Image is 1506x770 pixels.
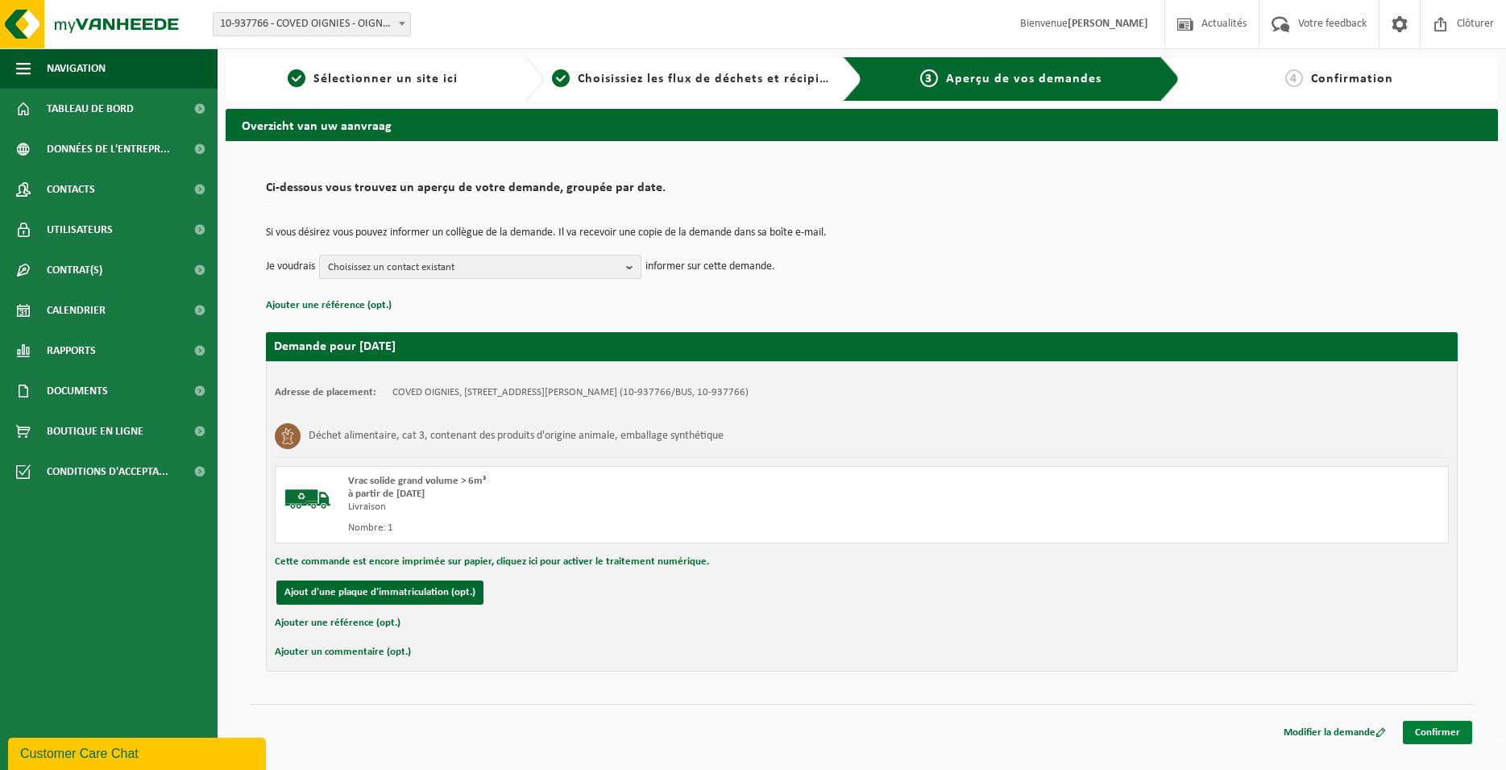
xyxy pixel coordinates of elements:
img: BL-SO-LV.png [284,475,332,523]
strong: à partir de [DATE] [348,489,425,499]
strong: [PERSON_NAME] [1068,18,1148,30]
span: 3 [920,69,938,87]
p: Je voudrais [266,255,315,279]
h3: Déchet alimentaire, cat 3, contenant des produits d'origine animale, emballage synthétique [309,423,724,449]
span: Rapports [47,331,96,371]
span: Utilisateurs [47,210,113,250]
span: 2 [552,69,570,87]
h2: Overzicht van uw aanvraag [226,109,1498,140]
span: Confirmation [1311,73,1393,85]
span: Choisissez un contact existant [328,256,620,280]
a: Modifier la demande [1272,721,1398,744]
span: Documents [47,371,108,411]
span: Choisissiez les flux de déchets et récipients [578,73,846,85]
a: Confirmer [1403,721,1472,744]
span: 10-937766 - COVED OIGNIES - OIGNIES [214,13,410,35]
span: Tableau de bord [47,89,134,129]
span: Sélectionner un site ici [313,73,458,85]
a: 2Choisissiez les flux de déchets et récipients [552,69,830,89]
iframe: chat widget [8,735,269,770]
span: Vrac solide grand volume > 6m³ [348,476,486,486]
span: Navigation [47,48,106,89]
button: Cette commande est encore imprimée sur papier, cliquez ici pour activer le traitement numérique. [275,551,709,572]
a: 1Sélectionner un site ici [234,69,512,89]
div: Nombre: 1 [348,522,927,535]
p: informer sur cette demande. [645,255,775,279]
p: Si vous désirez vous pouvez informer un collègue de la demande. Il va recevoir une copie de la de... [266,227,1458,239]
div: Livraison [348,501,927,514]
h2: Ci-dessous vous trouvez un aperçu de votre demande, groupée par date. [266,181,1458,203]
button: Ajouter un commentaire (opt.) [275,642,411,663]
strong: Adresse de placement: [275,387,376,397]
span: Calendrier [47,290,106,331]
td: COVED OIGNIES, [STREET_ADDRESS][PERSON_NAME] (10-937766/BUS, 10-937766) [392,386,749,399]
span: Données de l'entrepr... [47,129,170,169]
span: 4 [1285,69,1303,87]
span: Contacts [47,169,95,210]
span: Contrat(s) [47,250,102,290]
span: Boutique en ligne [47,411,143,452]
span: 1 [288,69,305,87]
strong: Demande pour [DATE] [274,340,396,353]
button: Choisissez un contact existant [319,255,641,279]
button: Ajouter une référence (opt.) [275,613,400,634]
span: Conditions d'accepta... [47,452,168,492]
button: Ajout d'une plaque d'immatriculation (opt.) [276,581,483,605]
button: Ajouter une référence (opt.) [266,295,392,316]
span: Aperçu de vos demandes [946,73,1101,85]
span: 10-937766 - COVED OIGNIES - OIGNIES [213,12,411,36]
